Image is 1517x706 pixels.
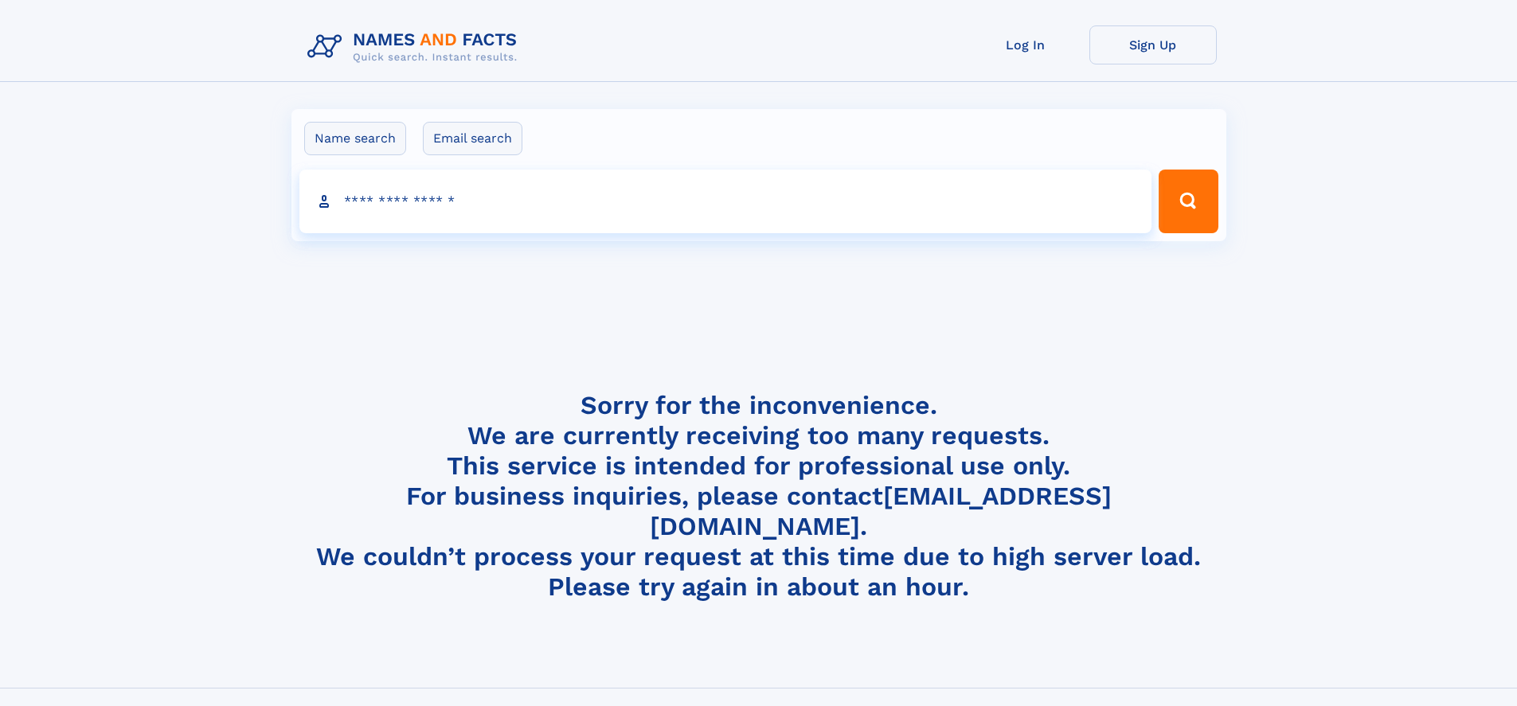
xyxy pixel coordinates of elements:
[299,170,1152,233] input: search input
[1089,25,1217,64] a: Sign Up
[962,25,1089,64] a: Log In
[1159,170,1218,233] button: Search Button
[301,25,530,68] img: Logo Names and Facts
[650,481,1112,541] a: [EMAIL_ADDRESS][DOMAIN_NAME]
[301,390,1217,603] h4: Sorry for the inconvenience. We are currently receiving too many requests. This service is intend...
[304,122,406,155] label: Name search
[423,122,522,155] label: Email search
